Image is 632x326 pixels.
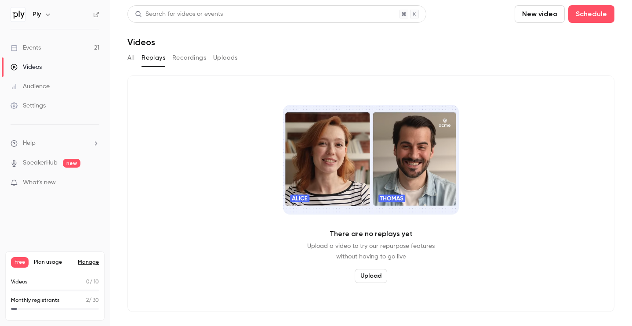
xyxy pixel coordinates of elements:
button: Recordings [172,51,206,65]
p: Videos [11,278,28,286]
section: Videos [127,5,614,321]
button: Upload [355,269,387,283]
span: 0 [86,279,90,285]
img: Ply [11,7,25,21]
span: Plan usage [34,259,73,266]
div: Audience [11,82,50,91]
div: Events [11,43,41,52]
iframe: Noticeable Trigger [89,179,99,187]
div: Settings [11,101,46,110]
button: Schedule [568,5,614,23]
li: help-dropdown-opener [11,139,99,148]
div: Search for videos or events [135,10,223,19]
span: Help [23,139,36,148]
p: Monthly registrants [11,297,60,305]
h6: Ply [33,10,41,19]
span: 2 [86,298,89,303]
button: Replays [142,51,165,65]
button: All [127,51,134,65]
a: SpeakerHub [23,158,58,168]
p: Upload a video to try our repurpose features without having to go live [307,241,435,262]
h1: Videos [127,37,155,47]
p: / 30 [86,297,99,305]
span: What's new [23,178,56,187]
p: / 10 [86,278,99,286]
button: Uploads [213,51,238,65]
div: Videos [11,63,42,72]
button: New video [515,5,565,23]
span: Free [11,257,29,268]
span: new [63,159,80,168]
p: There are no replays yet [330,229,413,239]
a: Manage [78,259,99,266]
